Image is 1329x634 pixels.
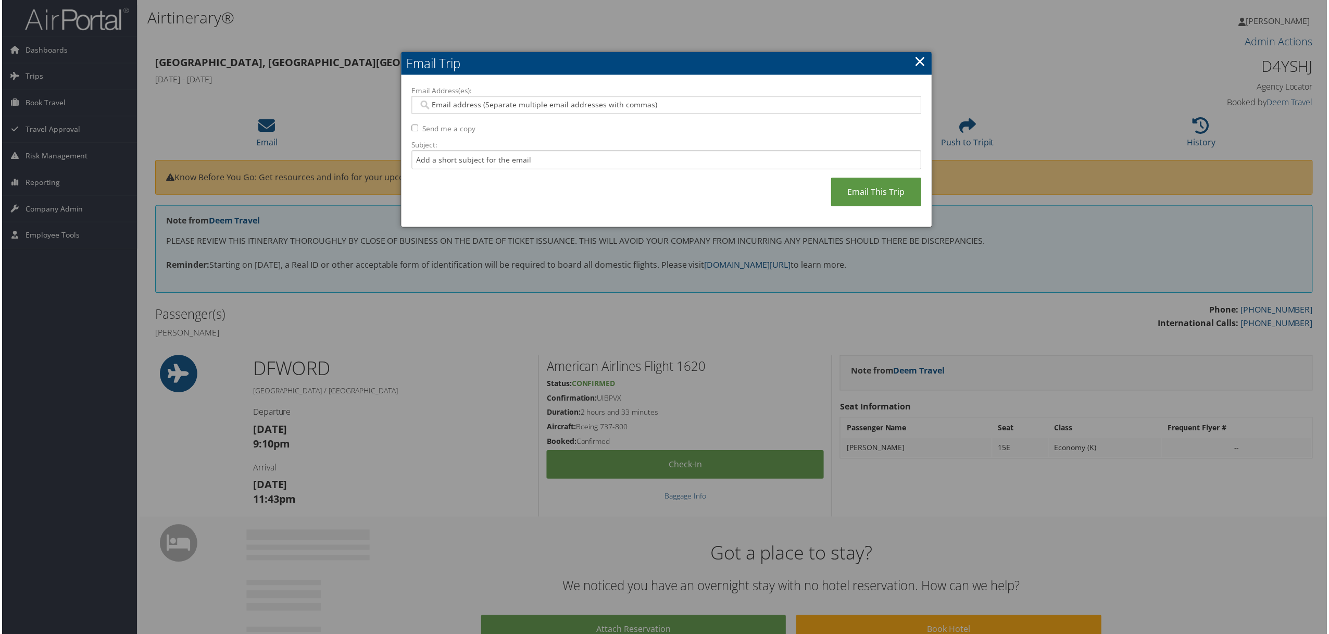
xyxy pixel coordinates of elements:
[422,124,475,134] label: Send me a copy
[418,100,914,110] input: Email address (Separate multiple email addresses with commas)
[411,86,922,96] label: Email Address(es):
[915,51,927,71] a: ×
[411,140,922,151] label: Subject:
[411,151,922,170] input: Add a short subject for the email
[400,52,933,75] h2: Email Trip
[832,178,922,207] a: Email This Trip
